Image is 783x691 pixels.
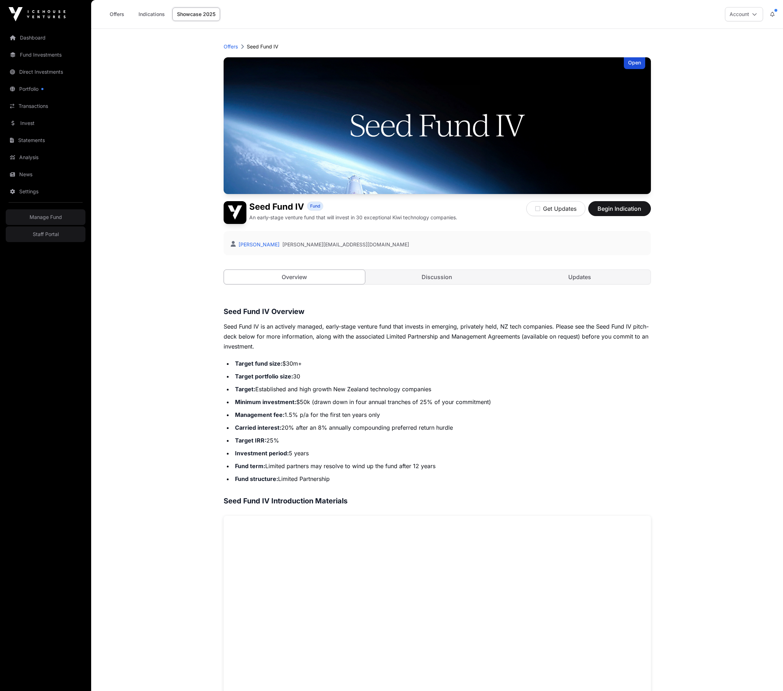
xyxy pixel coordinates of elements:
[235,386,255,393] strong: Target:
[172,7,220,21] a: Showcase 2025
[103,7,131,21] a: Offers
[6,167,85,182] a: News
[224,270,651,284] nav: Tabs
[233,358,651,368] li: $30m+
[6,30,85,46] a: Dashboard
[224,57,651,194] img: Seed Fund IV
[233,410,651,420] li: 1.5% p/a for the first ten years only
[366,270,508,284] a: Discussion
[526,201,585,216] button: Get Updates
[6,150,85,165] a: Analysis
[224,43,238,50] a: Offers
[233,384,651,394] li: Established and high growth New Zealand technology companies
[6,226,85,242] a: Staff Portal
[134,7,169,21] a: Indications
[233,397,651,407] li: $50k (drawn down in four annual tranches of 25% of your commitment)
[235,450,289,457] strong: Investment period:
[235,424,281,431] strong: Carried interest:
[6,47,85,63] a: Fund Investments
[588,201,651,216] button: Begin Indication
[224,201,246,224] img: Seed Fund IV
[247,43,278,50] p: Seed Fund IV
[6,81,85,97] a: Portfolio
[6,64,85,80] a: Direct Investments
[224,306,651,317] h3: Seed Fund IV Overview
[224,269,366,284] a: Overview
[588,208,651,215] a: Begin Indication
[235,360,282,367] strong: Target fund size:
[235,398,296,405] strong: Minimum investment:
[509,270,651,284] a: Updates
[6,115,85,131] a: Invest
[235,462,265,470] strong: Fund term:
[224,321,651,351] p: Seed Fund IV is an actively managed, early-stage venture fund that invests in emerging, privately...
[233,423,651,433] li: 20% after an 8% annually compounding preferred return hurdle
[597,204,642,213] span: Begin Indication
[235,373,293,380] strong: Target portfolio size:
[235,437,266,444] strong: Target IRR:
[235,475,278,482] strong: Fund structure:
[233,371,651,381] li: 30
[233,448,651,458] li: 5 years
[249,201,304,213] h1: Seed Fund IV
[624,57,645,69] div: Open
[6,98,85,114] a: Transactions
[6,184,85,199] a: Settings
[310,203,320,209] span: Fund
[725,7,763,21] button: Account
[9,7,66,21] img: Icehouse Ventures Logo
[6,132,85,148] a: Statements
[224,495,651,507] h3: Seed Fund IV Introduction Materials
[235,411,285,418] strong: Management fee:
[6,209,85,225] a: Manage Fund
[282,241,409,248] a: [PERSON_NAME][EMAIL_ADDRESS][DOMAIN_NAME]
[233,461,651,471] li: Limited partners may resolve to wind up the fund after 12 years
[233,474,651,484] li: Limited Partnership
[233,435,651,445] li: 25%
[249,214,457,221] p: An early-stage venture fund that will invest in 30 exceptional Kiwi technology companies.
[237,241,280,247] a: [PERSON_NAME]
